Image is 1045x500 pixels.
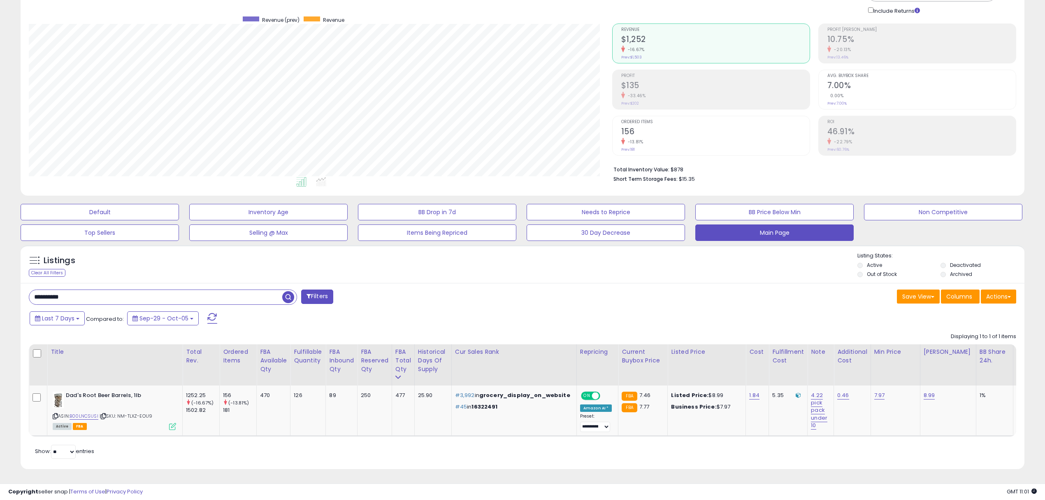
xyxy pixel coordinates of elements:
div: Ordered Items [223,348,253,365]
span: Profit [621,74,810,78]
button: Filters [301,290,333,304]
a: 0.46 [837,391,849,400]
div: 470 [260,392,284,399]
p: in [455,392,570,399]
div: Preset: [580,414,612,432]
img: 41HWqdYnQHL._SL40_.jpg [53,392,64,408]
span: ON [582,393,592,400]
a: 1.84 [749,391,759,400]
small: -16.67% [625,47,645,53]
span: ROI [827,120,1016,124]
div: 181 [223,407,256,414]
div: Repricing [580,348,615,356]
small: 0.00% [827,93,844,99]
span: Ordered Items [621,120,810,124]
div: 5.35 [772,392,801,399]
small: (-13.81%) [228,400,249,406]
button: Items Being Repriced [358,224,516,241]
small: -22.79% [831,139,852,145]
span: $15.35 [679,175,695,183]
small: Prev: 13.46% [827,55,848,60]
button: Needs to Reprice [527,204,685,220]
div: Historical Days Of Supply [418,348,448,374]
h2: 7.00% [827,81,1016,92]
button: Sep-29 - Oct-05 [127,311,199,325]
div: Cur Sales Rank [455,348,573,356]
div: 25.90 [418,392,445,399]
div: Title [51,348,179,356]
small: Prev: $202 [621,101,639,106]
div: ASIN: [53,392,176,429]
span: grocery_display_on_website [479,391,570,399]
span: Last 7 Days [42,314,74,322]
div: Min Price [874,348,917,356]
small: FBA [622,392,637,401]
h2: 10.75% [827,35,1016,46]
h2: 46.91% [827,127,1016,138]
b: Short Term Storage Fees: [613,175,678,182]
h2: $135 [621,81,810,92]
button: Actions [981,290,1016,304]
span: Compared to: [86,315,124,323]
b: Total Inventory Value: [613,166,669,173]
span: Revenue [621,28,810,32]
div: FBA Available Qty [260,348,287,374]
button: Save View [897,290,940,304]
button: BB Drop in 7d [358,204,516,220]
a: 8.99 [924,391,935,400]
small: -13.81% [625,139,643,145]
div: Clear All Filters [29,269,65,277]
div: Fulfillable Quantity [294,348,322,365]
div: FBA Total Qty [395,348,411,374]
small: FBA [622,403,637,412]
a: 7.97 [874,391,885,400]
h2: 156 [621,127,810,138]
div: [PERSON_NAME] [924,348,973,356]
small: -33.46% [625,93,646,99]
b: Dad's Root Beer Barrels, 1lb [66,392,166,402]
label: Active [867,262,882,269]
div: Displaying 1 to 1 of 1 items [951,333,1016,341]
span: Profit [PERSON_NAME] [827,28,1016,32]
a: Terms of Use [70,488,105,495]
button: Main Page [695,224,854,241]
div: 1252.25 [186,392,219,399]
button: 30 Day Decrease [527,224,685,241]
button: Inventory Age [189,204,348,220]
small: (-16.67%) [191,400,214,406]
span: Sep-29 - Oct-05 [139,314,188,322]
a: 4.22 pick pack under 10 [811,391,827,430]
label: Archived [950,271,972,278]
span: 2025-10-14 11:01 GMT [1007,488,1037,495]
span: 7.77 [639,403,650,411]
span: OFF [599,393,612,400]
b: Business Price: [671,403,716,411]
span: #3,992 [455,391,475,399]
div: $7.97 [671,403,739,411]
span: Show: entries [35,447,94,455]
p: in [455,403,570,411]
div: Amazon AI * [580,404,612,412]
h2: $1,252 [621,35,810,46]
small: Prev: 60.76% [827,147,849,152]
button: Columns [941,290,980,304]
span: Revenue [323,16,344,23]
div: Listed Price [671,348,742,356]
div: Cost [749,348,765,356]
span: 16322491 [471,403,497,411]
div: Additional Cost [837,348,867,365]
a: Privacy Policy [107,488,143,495]
span: 7.46 [639,391,651,399]
span: FBA [73,423,87,430]
div: Current Buybox Price [622,348,664,365]
div: Include Returns [862,6,930,15]
label: Out of Stock [867,271,897,278]
span: | SKU: NM-TLXZ-EOU9 [100,413,152,419]
div: $8.99 [671,392,739,399]
div: Fulfillment Cost [772,348,804,365]
small: -20.13% [831,47,851,53]
div: 250 [361,392,385,399]
li: $878 [613,164,1010,174]
div: Note [811,348,830,356]
label: Deactivated [950,262,981,269]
